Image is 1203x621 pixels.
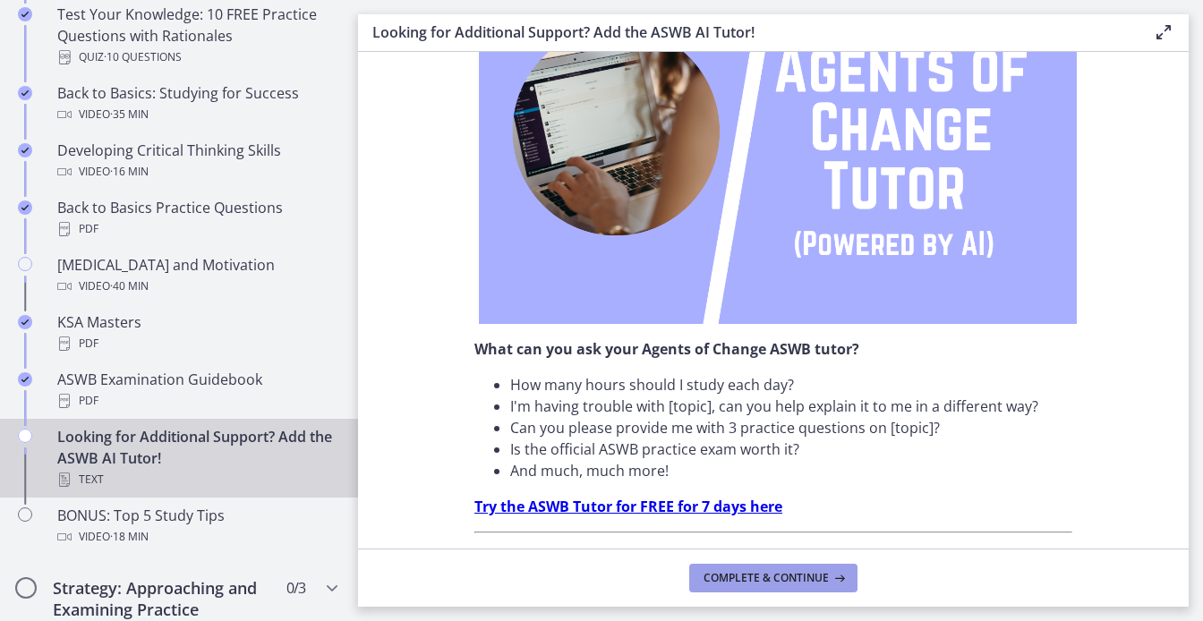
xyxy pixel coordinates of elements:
[704,571,829,585] span: Complete & continue
[57,197,337,240] div: Back to Basics Practice Questions
[510,396,1072,417] li: I'm having trouble with [topic], can you help explain it to me in a different way?
[18,7,32,21] i: Completed
[110,526,149,548] span: · 18 min
[286,577,305,599] span: 0 / 3
[18,200,32,215] i: Completed
[110,161,149,183] span: · 16 min
[57,333,337,354] div: PDF
[57,218,337,240] div: PDF
[57,311,337,354] div: KSA Masters
[57,526,337,548] div: Video
[510,438,1072,460] li: Is the official ASWB practice exam worth it?
[510,417,1072,438] li: Can you please provide me with 3 practice questions on [topic]?
[57,47,337,68] div: Quiz
[474,497,782,516] a: Try the ASWB Tutor for FREE for 7 days here
[57,390,337,412] div: PDF
[57,254,337,297] div: [MEDICAL_DATA] and Motivation
[474,549,662,568] strong: Watch a Demo Video Here:
[18,315,32,329] i: Completed
[18,372,32,387] i: Completed
[57,161,337,183] div: Video
[689,564,857,592] button: Complete & continue
[57,140,337,183] div: Developing Critical Thinking Skills
[57,469,337,490] div: Text
[110,104,149,125] span: · 35 min
[110,276,149,297] span: · 40 min
[57,82,337,125] div: Back to Basics: Studying for Success
[57,505,337,548] div: BONUS: Top 5 Study Tips
[474,339,859,359] strong: What can you ask your Agents of Change ASWB tutor?
[104,47,182,68] span: · 10 Questions
[57,276,337,297] div: Video
[57,369,337,412] div: ASWB Examination Guidebook
[510,460,1072,481] li: And much, much more!
[18,143,32,157] i: Completed
[372,21,1124,43] h3: Looking for Additional Support? Add the ASWB AI Tutor!
[510,374,1072,396] li: How many hours should I study each day?
[57,104,337,125] div: Video
[57,426,337,490] div: Looking for Additional Support? Add the ASWB AI Tutor!
[18,86,32,100] i: Completed
[57,4,337,68] div: Test Your Knowledge: 10 FREE Practice Questions with Rationales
